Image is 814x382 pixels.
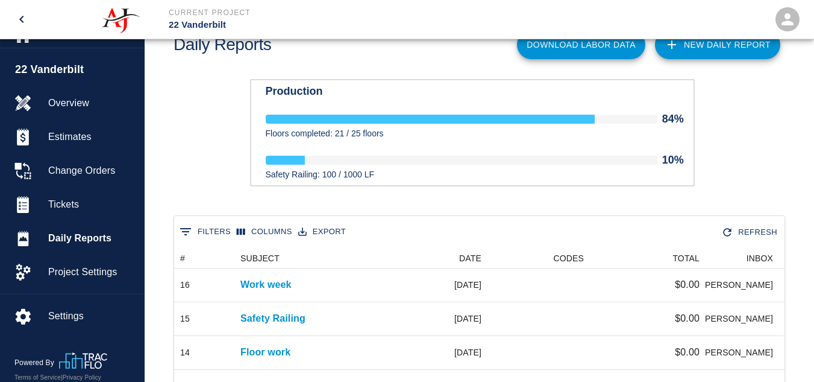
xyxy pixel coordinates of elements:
div: 14 [180,346,190,358]
div: SUBJECT [240,249,280,268]
div: INBOX [706,249,779,268]
div: TOTAL [672,249,700,268]
div: DATE [459,249,481,268]
div: [PERSON_NAME] [706,336,779,370]
button: open drawer [7,5,36,34]
div: [DATE] [385,302,487,336]
span: Estimates [48,130,134,144]
button: Export [295,223,349,241]
a: New Daily Report [655,30,780,59]
a: Terms of Service [14,374,61,381]
button: Select columns [234,223,295,241]
img: AJ Plumbing [95,2,145,36]
span: Tickets [48,197,134,212]
div: TOTAL [590,249,706,268]
div: 16 [180,279,190,291]
button: Show filters [177,222,234,241]
h1: Daily Reports [174,35,271,55]
iframe: Chat Widget [754,324,814,382]
p: $0.00 [675,311,700,326]
button: Download Labor Data [517,30,645,59]
div: Refresh the list [719,222,782,243]
span: Daily Reports [48,231,134,246]
p: Powered By [14,357,59,368]
div: [PERSON_NAME] [706,269,779,302]
img: TracFlo [59,352,107,369]
p: Current Project [169,7,472,18]
div: DATE [385,249,487,268]
a: Safety Railing [240,311,305,326]
a: Work week [240,278,292,292]
span: Settings [48,309,134,323]
a: Privacy Policy [63,374,101,381]
a: Floor work [240,345,290,360]
div: INBOX [747,249,773,268]
h5: Safety Railing: 100 / 1000 LF [266,169,693,180]
span: | [61,374,63,381]
div: 15 [180,313,190,325]
div: [DATE] [385,336,487,370]
h5: Floors completed: 21 / 25 floors [266,128,693,139]
p: 22 Vanderbilt [169,18,472,32]
span: Change Orders [48,164,134,178]
div: CODES [553,249,584,268]
h3: 10% [662,154,693,167]
div: CODES [487,249,590,268]
p: $0.00 [675,278,700,292]
span: Project Settings [48,265,134,279]
div: # [180,249,185,268]
div: # [174,249,234,268]
h3: Production [266,85,693,98]
p: $0.00 [675,345,700,360]
div: [DATE] [385,269,487,302]
h3: 84% [662,113,693,126]
span: Overview [48,96,134,110]
span: 22 Vanderbilt [15,62,138,78]
div: [PERSON_NAME] [706,302,779,336]
div: SUBJECT [234,249,385,268]
button: Refresh [719,222,782,243]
